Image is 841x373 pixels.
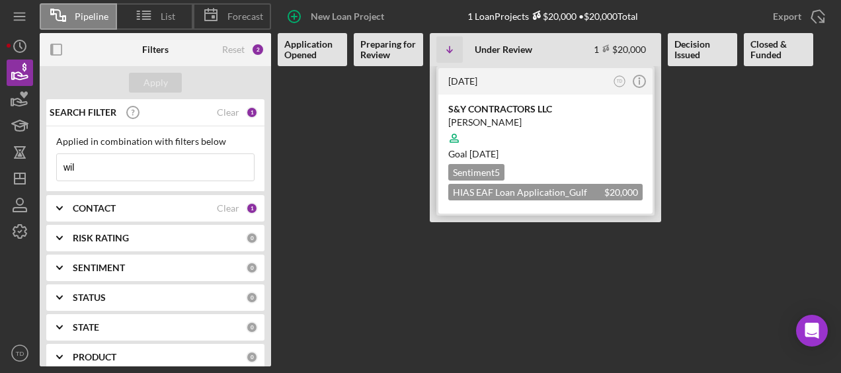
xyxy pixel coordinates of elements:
[251,43,264,56] div: 2
[594,44,646,55] div: 1 $20,000
[467,11,638,22] div: 1 Loan Projects • $20,000 Total
[73,352,116,362] b: PRODUCT
[143,73,168,93] div: Apply
[436,66,655,216] a: [DATE]TDS&Y CONTRACTORS LLC[PERSON_NAME]Goal [DATE]Sentiment5HIAS EAF Loan Application_Gulf Coast...
[16,350,24,357] text: TD
[448,116,643,129] div: [PERSON_NAME]
[227,11,263,22] span: Forecast
[7,340,33,366] button: TD
[278,3,397,30] button: New Loan Project
[760,3,834,30] button: Export
[129,73,182,93] button: Apply
[246,202,258,214] div: 1
[469,148,499,159] time: 10/12/2025
[246,106,258,118] div: 1
[73,292,106,303] b: STATUS
[246,351,258,363] div: 0
[73,203,116,214] b: CONTACT
[360,39,417,60] b: Preparing for Review
[448,164,504,181] div: Sentiment 5
[448,75,477,87] time: 2025-08-13 17:16
[217,107,239,118] div: Clear
[284,39,340,60] b: Application Opened
[246,292,258,304] div: 0
[796,315,828,347] div: Open Intercom Messenger
[611,73,629,91] button: TD
[617,79,623,83] text: TD
[750,39,807,60] b: Closed & Funded
[217,203,239,214] div: Clear
[161,11,175,22] span: List
[475,44,532,55] b: Under Review
[604,186,638,198] span: $20,000
[56,136,255,147] div: Applied in combination with filters below
[448,148,499,159] span: Goal
[311,3,384,30] div: New Loan Project
[75,11,108,22] span: Pipeline
[448,103,643,116] div: S&Y CONTRACTORS LLC
[73,322,99,333] b: STATE
[73,233,129,243] b: RISK RATING
[73,263,125,273] b: SENTIMENT
[50,107,116,118] b: SEARCH FILTER
[246,262,258,274] div: 0
[222,44,245,55] div: Reset
[529,11,577,22] div: $20,000
[773,3,801,30] div: Export
[448,184,643,200] div: HIAS EAF Loan Application_Gulf Coast JFCS
[142,44,169,55] b: Filters
[674,39,731,60] b: Decision Issued
[246,232,258,244] div: 0
[246,321,258,333] div: 0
